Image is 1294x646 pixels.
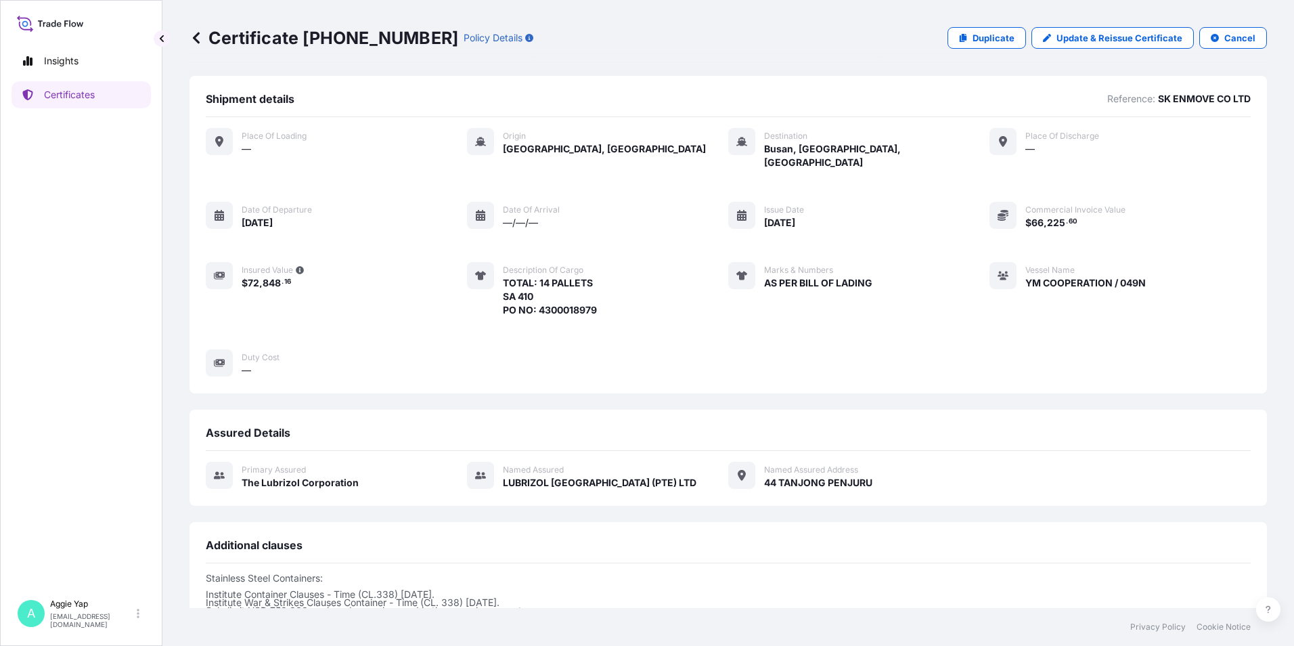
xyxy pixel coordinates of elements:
a: Duplicate [947,27,1026,49]
span: —/—/— [503,216,538,230]
span: Destination [764,131,807,142]
span: Date of departure [242,204,312,215]
span: — [1025,142,1035,156]
span: . [1066,219,1068,224]
span: [DATE] [242,216,273,230]
span: $ [1025,218,1031,228]
p: Aggie Yap [50,599,134,609]
span: A [27,607,35,620]
span: — [242,364,251,377]
span: . [282,280,284,284]
span: Insured Value [242,265,293,276]
span: [DATE] [764,216,795,230]
span: — [242,142,251,156]
span: Place of Loading [242,131,307,142]
p: Cancel [1224,31,1255,45]
p: Insights [44,54,79,68]
span: [GEOGRAPHIC_DATA], [GEOGRAPHIC_DATA] [503,142,706,156]
span: Busan, [GEOGRAPHIC_DATA], [GEOGRAPHIC_DATA] [764,142,989,169]
span: Duty Cost [242,352,280,363]
span: 848 [263,278,281,288]
span: LUBRIZOL [GEOGRAPHIC_DATA] (PTE) LTD [503,476,696,490]
p: Policy Details [464,31,522,45]
span: Date of arrival [503,204,560,215]
span: 16 [284,280,291,284]
span: $ [242,278,248,288]
span: Description of cargo [503,265,583,276]
span: 66 [1031,218,1044,228]
a: Privacy Policy [1130,622,1186,632]
span: Primary assured [242,465,306,475]
span: The Lubrizol Corporation [242,476,359,490]
span: AS PER BILL OF LADING [764,276,872,290]
p: Reference: [1107,92,1155,106]
button: Cancel [1199,27,1267,49]
span: Place of discharge [1025,131,1099,142]
a: Insights [12,47,151,74]
span: 60 [1069,219,1077,224]
span: Named Assured Address [764,465,858,475]
p: Update & Reissue Certificate [1056,31,1182,45]
span: Marks & Numbers [764,265,833,276]
span: Origin [503,131,526,142]
span: , [259,278,263,288]
a: Certificates [12,81,151,108]
a: Cookie Notice [1197,622,1251,632]
p: Stainless Steel Containers: Institute Container Clauses - Time (CL.338) [DATE]. Institute War & S... [206,574,1251,615]
a: Update & Reissue Certificate [1031,27,1194,49]
span: Vessel Name [1025,265,1075,276]
span: Named Assured [503,465,564,475]
span: Assured Details [206,426,290,439]
span: 44 TANJONG PENJURU [764,476,872,490]
p: [EMAIL_ADDRESS][DOMAIN_NAME] [50,612,134,628]
span: YM COOPERATION / 049N [1025,276,1146,290]
span: TOTAL: 14 PALLETS SA 410 PO NO: 4300018979 [503,276,597,317]
span: Additional clauses [206,538,303,552]
p: Certificate [PHONE_NUMBER] [189,27,458,49]
p: Duplicate [973,31,1014,45]
span: , [1044,218,1047,228]
span: 72 [248,278,259,288]
p: Certificates [44,88,95,102]
span: 225 [1047,218,1065,228]
span: Shipment details [206,92,294,106]
p: SK ENMOVE CO LTD [1158,92,1251,106]
span: Issue Date [764,204,804,215]
span: Commercial Invoice Value [1025,204,1125,215]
